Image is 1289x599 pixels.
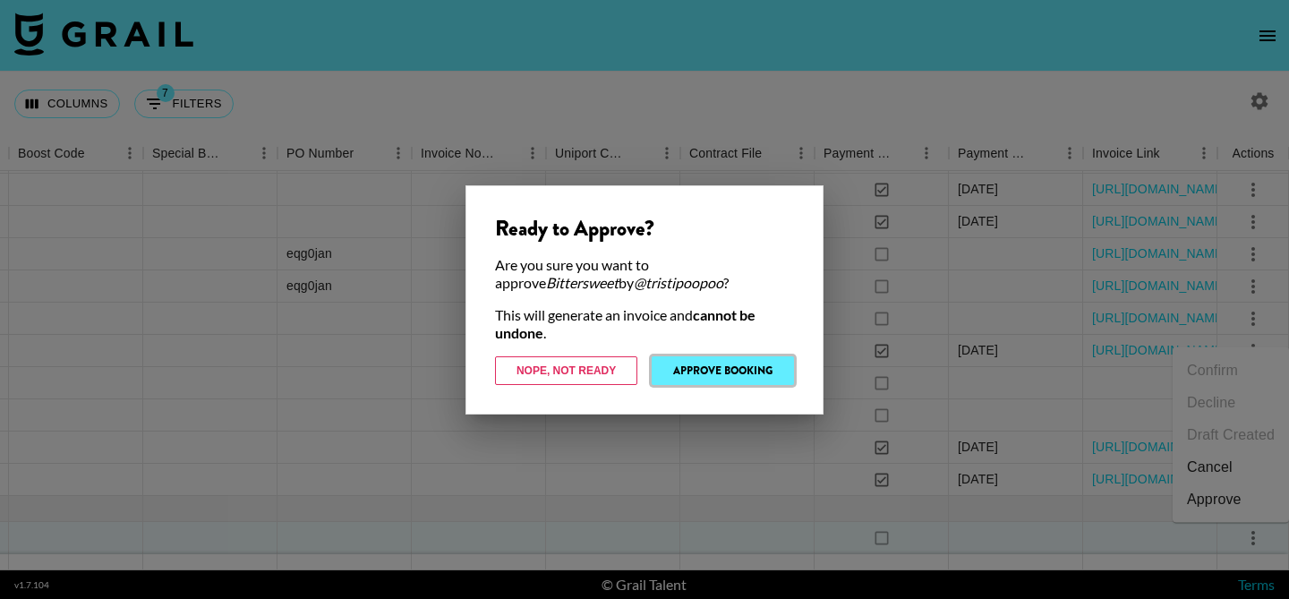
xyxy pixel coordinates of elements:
em: @ tristipoopoo [634,274,723,291]
strong: cannot be undone [495,306,755,341]
div: This will generate an invoice and . [495,306,794,342]
div: Are you sure you want to approve by ? [495,256,794,292]
button: Approve Booking [652,356,794,385]
button: Nope, Not Ready [495,356,637,385]
div: Ready to Approve? [495,215,794,242]
em: Bittersweet [546,274,619,291]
